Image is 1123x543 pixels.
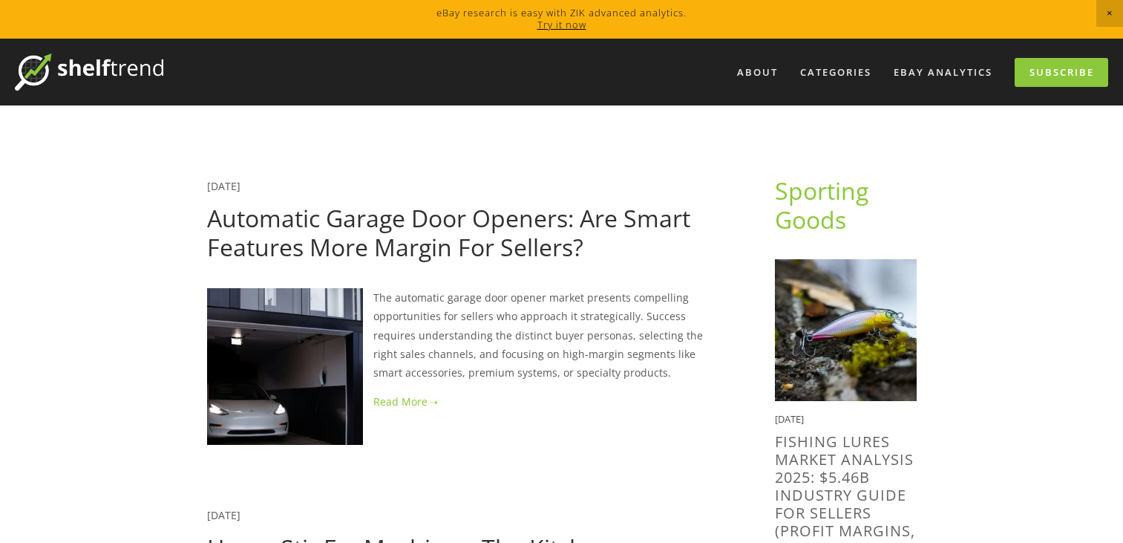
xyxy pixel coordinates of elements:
[884,60,1002,85] a: eBay Analytics
[775,175,874,235] a: Sporting Goods
[790,60,881,85] div: Categories
[537,18,586,31] a: Try it now
[207,508,240,522] a: [DATE]
[15,53,163,91] img: ShelfTrend
[1015,58,1108,87] a: Subscribe
[207,202,690,262] a: Automatic Garage Door Openers: Are Smart Features More Margin For Sellers?
[775,259,917,401] img: Fishing Lures Market Analysis 2025: $5.46B Industry Guide for Sellers (Profit Margins, Sales Data...
[727,60,788,85] a: About
[207,288,727,382] p: The automatic garage door opener market presents compelling opportunities for sellers who approac...
[207,179,240,193] a: [DATE]
[775,412,804,426] time: [DATE]
[207,288,363,444] img: Automatic Garage Door Openers: Are Smart Features More Margin For Sellers?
